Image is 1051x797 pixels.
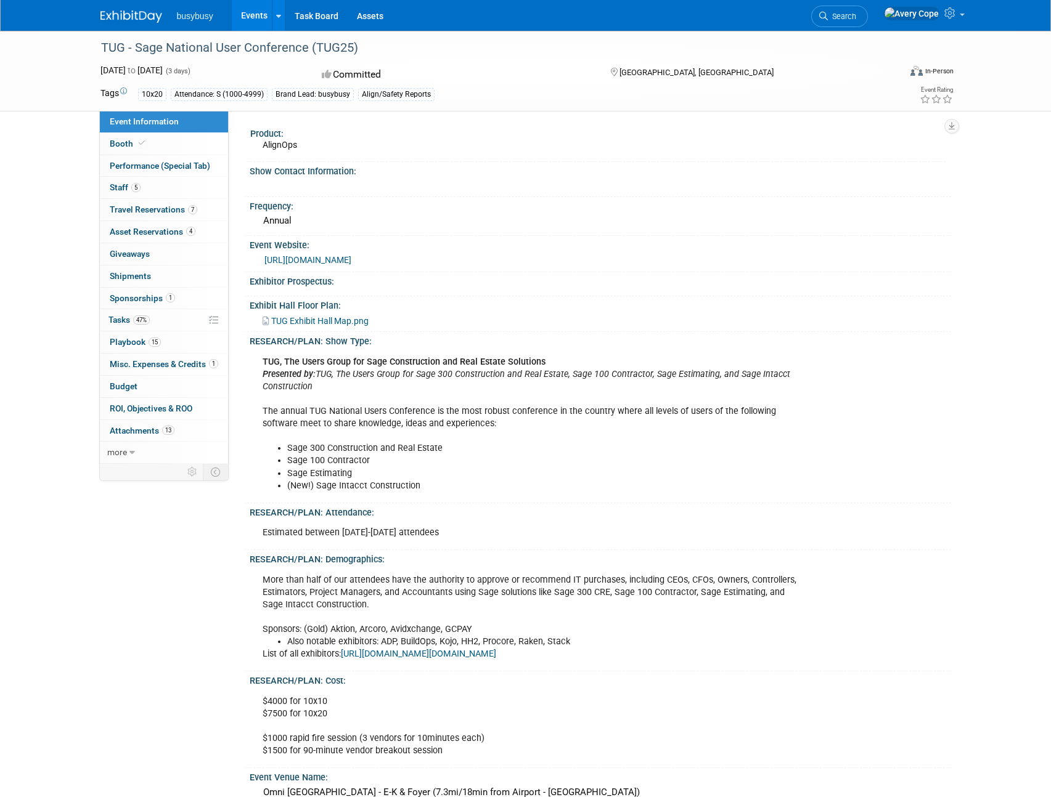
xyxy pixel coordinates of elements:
a: Playbook15 [100,331,228,353]
a: Performance (Special Tab) [100,155,228,177]
a: Misc. Expenses & Credits1 [100,354,228,375]
li: (New!) Sage Intacct Construction [287,480,807,492]
div: RESEARCH/PLAN: Cost: [250,671,951,687]
span: TUG Exhibit Hall Map.png [271,316,369,326]
div: Show Contact Information: [250,162,951,177]
i: TUG, The Users Group for Sage 300 Construction and Real Estate, Sage 100 Contractor, Sage Estimat... [263,369,790,392]
td: Tags [100,87,127,101]
span: 7 [188,205,197,214]
div: TUG - Sage National User Conference (TUG25) [97,37,881,59]
li: Sage 100 Contractor [287,455,807,467]
img: Format-Inperson.png [910,66,923,76]
span: Giveaways [110,249,150,259]
span: (3 days) [165,67,190,75]
div: Committed [318,64,591,86]
a: [URL][DOMAIN_NAME][DOMAIN_NAME] [341,649,496,659]
div: RESEARCH/PLAN: Show Type: [250,332,951,347]
div: RESEARCH/PLAN: Attendance: [250,503,951,519]
span: 47% [133,315,150,325]
span: Event Information [110,116,179,126]
a: Sponsorships1 [100,288,228,309]
span: 5 [131,183,141,192]
span: Travel Reservations [110,204,197,214]
span: 1 [209,359,218,368]
td: Personalize Event Tab Strip [182,464,203,480]
a: more [100,442,228,463]
img: ExhibitDay [100,10,162,23]
div: Exhibit Hall Floor Plan: [250,296,951,312]
span: Shipments [110,271,151,281]
div: Event Rating [920,87,953,93]
div: 10x20 [138,88,166,101]
div: The annual TUG National Users Conference is the most robust conference in the country where all l... [254,350,814,498]
b: TUG, The Users Group for Sage Construction and Real Estate Solutions [263,357,546,367]
div: Event Venue Name: [250,768,951,783]
span: [DATE] [DATE] [100,65,163,75]
span: [GEOGRAPHIC_DATA], [GEOGRAPHIC_DATA] [620,68,774,77]
li: Sage 300 Construction and Real Estate [287,442,807,455]
img: Avery Cope [884,7,939,20]
div: Exhibitor Prospectus: [250,272,951,288]
span: Playbook [110,337,161,347]
span: Performance (Special Tab) [110,161,210,171]
a: ROI, Objectives & ROO [100,398,228,419]
a: Search [811,6,868,27]
div: RESEARCH/PLAN: Demographics: [250,550,951,565]
div: Brand Lead: busybusy [272,88,354,101]
span: Tasks [108,315,150,325]
span: more [107,447,127,457]
span: Search [828,12,856,21]
a: Travel Reservations7 [100,199,228,220]
span: busybusy [177,11,213,21]
div: Annual [259,211,942,230]
a: Asset Reservations4 [100,221,228,243]
span: Booth [110,139,147,148]
td: Toggle Event Tabs [203,464,228,480]
a: Budget [100,376,228,397]
li: Also notable exhibitors: ADP, BuildOps, Kojo, HH2, Procore, Raken, Stack [287,636,807,648]
li: Sage Estimating [287,467,807,480]
div: Event Format [827,64,954,83]
span: to [126,65,137,75]
span: 15 [149,338,161,347]
a: Giveaways [100,243,228,265]
a: Shipments [100,265,228,287]
a: Staff5 [100,177,228,198]
i: Booth reservation complete [139,140,145,147]
span: Sponsorships [110,293,175,303]
span: 13 [162,426,174,435]
a: Event Information [100,111,228,132]
div: Product: [250,124,946,140]
a: Booth [100,133,228,155]
div: In-Person [925,67,954,76]
span: Staff [110,182,141,192]
span: Attachments [110,426,174,435]
span: AlignOps [263,140,297,150]
div: $4000 for 10x10 $7500 for 10x20 $1000 rapid fire session (3 vendors for 10minutes each) $1500 for... [254,689,814,763]
a: TUG Exhibit Hall Map.png [263,316,369,326]
b: Presented by: [263,369,316,379]
div: Attendance: S (1000-4999) [171,88,268,101]
a: Attachments13 [100,420,228,442]
div: Estimated between [DATE]-[DATE] attendees [254,520,814,545]
span: Misc. Expenses & Credits [110,359,218,369]
div: Event Website: [250,236,951,251]
div: Align/Safety Reports [358,88,435,101]
span: Budget [110,381,137,391]
a: Tasks47% [100,309,228,331]
div: Frequency: [250,197,951,212]
div: More than half of our attendees have the authority to approve or recommend IT purchases, includin... [254,568,814,667]
a: [URL][DOMAIN_NAME] [264,255,351,265]
span: 1 [166,293,175,302]
span: ROI, Objectives & ROO [110,403,192,413]
span: Asset Reservations [110,227,195,237]
span: 4 [186,227,195,236]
